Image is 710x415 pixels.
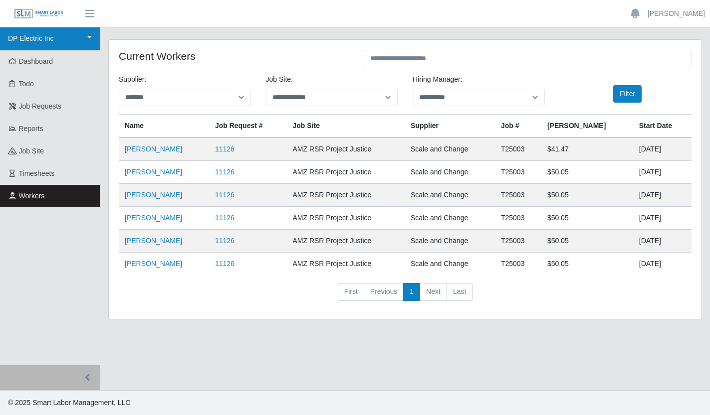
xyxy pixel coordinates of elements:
td: T25003 [495,138,541,161]
td: $41.47 [541,138,633,161]
a: 11126 [215,145,235,153]
a: [PERSON_NAME] [125,214,182,222]
td: Scale and Change [405,253,495,276]
label: Supplier: [119,74,146,85]
a: [PERSON_NAME] [125,168,182,176]
td: T25003 [495,230,541,253]
span: Todo [19,80,34,88]
a: 11126 [215,191,235,199]
td: [DATE] [633,161,692,184]
td: T25003 [495,253,541,276]
label: Hiring Manager: [413,74,463,85]
th: Job # [495,115,541,138]
a: 1 [403,283,420,301]
a: [PERSON_NAME] [648,8,705,19]
span: Workers [19,192,45,200]
td: [DATE] [633,253,692,276]
a: 11126 [215,168,235,176]
td: [DATE] [633,138,692,161]
span: job site [19,147,44,155]
td: AMZ RSR Project Justice [286,207,405,230]
td: [DATE] [633,207,692,230]
td: AMZ RSR Project Justice [286,253,405,276]
h4: Current Workers [119,50,349,62]
td: AMZ RSR Project Justice [286,161,405,184]
nav: pagination [119,283,692,309]
a: [PERSON_NAME] [125,191,182,199]
td: $50.05 [541,161,633,184]
a: 11126 [215,237,235,245]
button: Filter [613,85,642,103]
td: T25003 [495,184,541,207]
span: Timesheets [19,169,55,177]
a: [PERSON_NAME] [125,260,182,268]
td: [DATE] [633,184,692,207]
a: [PERSON_NAME] [125,237,182,245]
a: [PERSON_NAME] [125,145,182,153]
th: Name [119,115,209,138]
a: 11126 [215,260,235,268]
span: Dashboard [19,57,53,65]
th: job site [286,115,405,138]
span: Reports [19,125,43,133]
td: Scale and Change [405,230,495,253]
th: Start Date [633,115,692,138]
th: [PERSON_NAME] [541,115,633,138]
td: [DATE] [633,230,692,253]
td: Scale and Change [405,138,495,161]
td: T25003 [495,161,541,184]
td: T25003 [495,207,541,230]
td: AMZ RSR Project Justice [286,230,405,253]
img: SLM Logo [14,8,64,19]
span: © 2025 Smart Labor Management, LLC [8,399,130,407]
th: Job Request # [209,115,287,138]
label: job site: [266,74,293,85]
a: 11126 [215,214,235,222]
td: Scale and Change [405,161,495,184]
td: $50.05 [541,184,633,207]
td: Scale and Change [405,207,495,230]
td: $50.05 [541,253,633,276]
td: AMZ RSR Project Justice [286,184,405,207]
td: $50.05 [541,230,633,253]
span: Job Requests [19,102,62,110]
td: AMZ RSR Project Justice [286,138,405,161]
td: $50.05 [541,207,633,230]
th: Supplier [405,115,495,138]
td: Scale and Change [405,184,495,207]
